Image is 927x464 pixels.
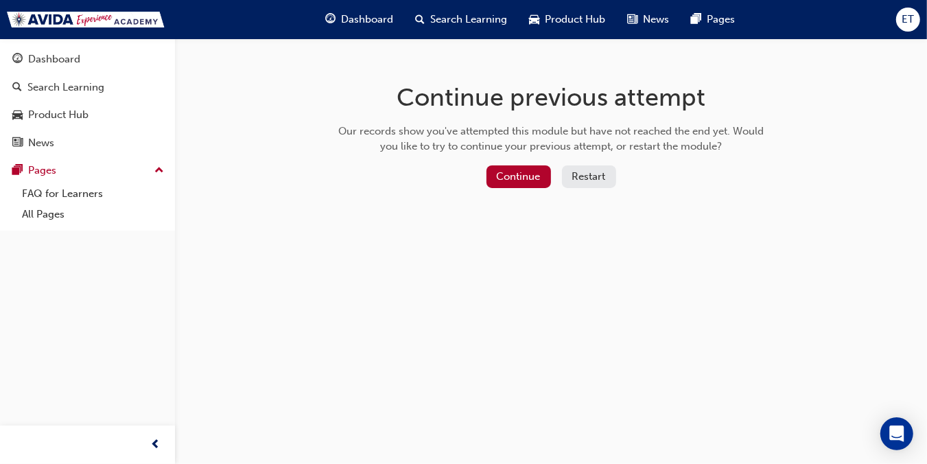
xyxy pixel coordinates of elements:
[326,11,336,28] span: guage-icon
[12,82,22,94] span: search-icon
[562,165,616,188] button: Restart
[28,107,89,123] div: Product Hub
[431,12,508,27] span: Search Learning
[28,135,54,151] div: News
[12,109,23,121] span: car-icon
[333,124,768,154] div: Our records show you've attempted this module but have not reached the end yet. Would you like to...
[342,12,394,27] span: Dashboard
[16,204,169,225] a: All Pages
[28,51,80,67] div: Dashboard
[902,12,915,27] span: ET
[5,158,169,183] button: Pages
[628,11,638,28] span: news-icon
[530,11,540,28] span: car-icon
[486,165,551,188] button: Continue
[617,5,681,34] a: news-iconNews
[5,75,169,100] a: Search Learning
[27,80,104,95] div: Search Learning
[5,44,169,158] button: DashboardSearch LearningProduct HubNews
[12,54,23,66] span: guage-icon
[416,11,425,28] span: search-icon
[692,11,702,28] span: pages-icon
[545,12,606,27] span: Product Hub
[154,162,164,180] span: up-icon
[5,102,169,128] a: Product Hub
[5,47,169,72] a: Dashboard
[405,5,519,34] a: search-iconSearch Learning
[7,12,165,27] img: Trak
[5,130,169,156] a: News
[16,183,169,205] a: FAQ for Learners
[681,5,747,34] a: pages-iconPages
[315,5,405,34] a: guage-iconDashboard
[28,163,56,178] div: Pages
[707,12,736,27] span: Pages
[333,82,768,113] h1: Continue previous attempt
[12,137,23,150] span: news-icon
[880,417,913,450] div: Open Intercom Messenger
[12,165,23,177] span: pages-icon
[896,8,920,32] button: ET
[151,437,161,454] span: prev-icon
[519,5,617,34] a: car-iconProduct Hub
[644,12,670,27] span: News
